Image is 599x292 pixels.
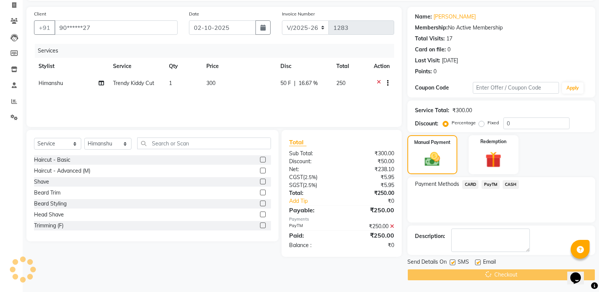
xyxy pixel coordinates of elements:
th: Price [202,58,276,75]
span: 2.5% [305,174,316,180]
a: [PERSON_NAME] [433,13,476,21]
div: ₹250.00 [342,222,400,230]
div: Total: [283,189,342,197]
button: +91 [34,20,55,35]
span: 1 [169,80,172,87]
div: Membership: [415,24,448,32]
div: [DATE] [442,57,458,65]
label: Redemption [480,138,506,145]
div: PayTM [283,222,342,230]
th: Total [332,58,369,75]
span: 300 [206,80,215,87]
div: No Active Membership [415,24,588,32]
div: Beard Styling [34,200,67,208]
span: Trendy Kiddy Cut [113,80,154,87]
span: CARD [462,180,478,189]
span: CGST [289,174,303,181]
div: ₹300.00 [452,107,472,114]
label: Client [34,11,46,17]
div: Haircut - Advanced (M) [34,167,90,175]
label: Manual Payment [414,139,450,146]
div: ₹238.10 [342,165,400,173]
span: CASH [503,180,519,189]
label: Invoice Number [282,11,315,17]
span: 250 [336,80,345,87]
div: Payments [289,216,394,222]
a: Add Tip [283,197,351,205]
div: ₹50.00 [342,158,400,165]
span: SMS [458,258,469,267]
span: 2.5% [304,182,316,188]
th: Action [369,58,394,75]
div: Points: [415,68,432,76]
div: Discount: [283,158,342,165]
div: Coupon Code [415,84,472,92]
div: Haircut - Basic [34,156,70,164]
div: ₹250.00 [342,231,400,240]
div: Trimming (F) [34,222,63,230]
div: Total Visits: [415,35,445,43]
div: Shave [34,178,49,186]
span: | [294,79,296,87]
div: ₹0 [351,197,400,205]
th: Stylist [34,58,108,75]
input: Enter Offer / Coupon Code [473,82,559,94]
div: ( ) [283,173,342,181]
input: Search by Name/Mobile/Email/Code [54,20,178,35]
div: Service Total: [415,107,449,114]
span: 16.67 % [299,79,318,87]
div: Description: [415,232,445,240]
label: Fixed [488,119,499,126]
th: Disc [276,58,332,75]
div: Last Visit: [415,57,440,65]
img: _gift.svg [480,150,506,170]
div: Name: [415,13,432,21]
div: ₹5.95 [342,173,400,181]
div: ₹300.00 [342,150,400,158]
div: ₹5.95 [342,181,400,189]
div: Discount: [415,120,438,128]
span: Payment Methods [415,180,459,188]
div: Payable: [283,205,342,215]
div: ( ) [283,181,342,189]
th: Service [108,58,164,75]
div: 17 [446,35,452,43]
input: Search or Scan [137,138,271,149]
span: Total [289,138,306,146]
div: ₹0 [342,241,400,249]
div: Balance : [283,241,342,249]
div: Beard Trim [34,189,60,197]
div: Head Shave [34,211,64,219]
button: Apply [562,82,584,94]
div: Sub Total: [283,150,342,158]
span: 50 F [280,79,291,87]
div: ₹250.00 [342,205,400,215]
span: SGST [289,182,303,188]
span: Himanshu [39,80,63,87]
span: PayTM [481,180,500,189]
label: Date [189,11,199,17]
div: Services [35,44,400,58]
div: Card on file: [415,46,446,54]
span: Email [483,258,496,267]
div: 0 [433,68,436,76]
img: _cash.svg [420,150,445,168]
div: 0 [447,46,450,54]
label: Percentage [452,119,476,126]
th: Qty [164,58,202,75]
div: Net: [283,165,342,173]
span: Send Details On [407,258,447,267]
iframe: chat widget [567,262,591,284]
div: Paid: [283,231,342,240]
div: ₹250.00 [342,189,400,197]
